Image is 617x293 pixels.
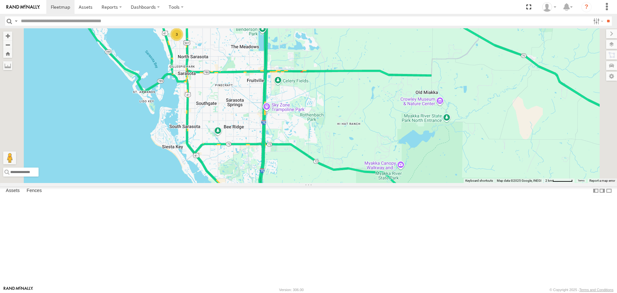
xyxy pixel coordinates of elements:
[3,61,12,70] label: Measure
[6,5,40,9] img: rand-logo.svg
[279,288,304,292] div: Version: 306.00
[497,179,541,182] span: Map data ©2025 Google, INEGI
[581,2,592,12] i: ?
[591,16,604,26] label: Search Filter Options
[3,32,12,40] button: Zoom in
[550,288,613,292] div: © Copyright 2025 -
[3,40,12,49] button: Zoom out
[23,187,45,196] label: Fences
[543,179,575,183] button: Map Scale: 2 km per 59 pixels
[606,186,612,196] label: Hide Summary Table
[593,186,599,196] label: Dock Summary Table to the Left
[606,72,617,81] label: Map Settings
[579,288,613,292] a: Terms and Conditions
[545,179,552,182] span: 2 km
[4,287,33,293] a: Visit our Website
[13,16,19,26] label: Search Query
[578,179,585,182] a: Terms (opens in new tab)
[3,151,16,164] button: Drag Pegman onto the map to open Street View
[3,187,23,196] label: Assets
[465,179,493,183] button: Keyboard shortcuts
[540,2,559,12] div: Jerry Dewberry
[170,28,183,41] div: 3
[589,179,615,182] a: Report a map error
[599,186,605,196] label: Dock Summary Table to the Right
[3,49,12,58] button: Zoom Home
